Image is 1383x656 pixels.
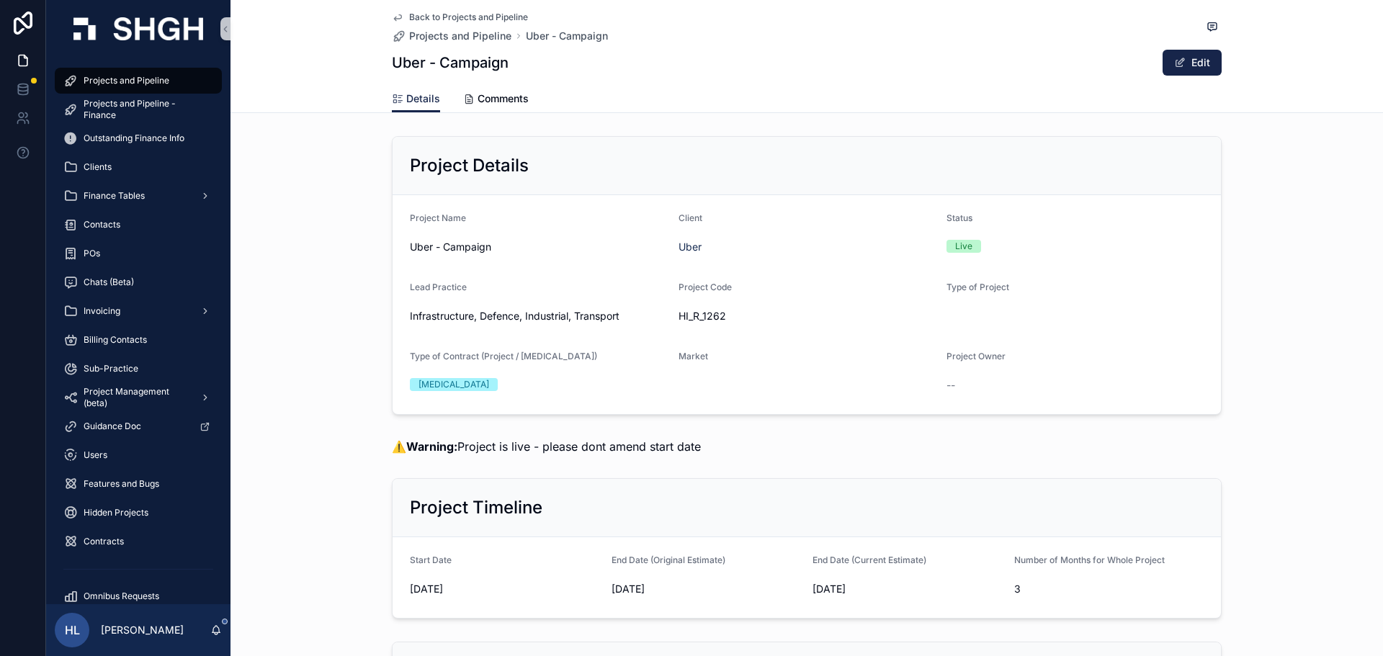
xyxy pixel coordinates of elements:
[410,496,542,519] h2: Project Timeline
[392,53,509,73] h1: Uber - Campaign
[84,334,147,346] span: Billing Contacts
[392,29,511,43] a: Projects and Pipeline
[84,277,134,288] span: Chats (Beta)
[813,554,926,565] span: End Date (Current Estimate)
[463,86,529,114] a: Comments
[478,91,529,106] span: Comments
[55,212,222,238] a: Contacts
[84,590,159,602] span: Omnibus Requests
[46,58,230,604] div: scrollable content
[410,554,452,565] span: Start Date
[392,12,528,23] a: Back to Projects and Pipeline
[84,536,124,547] span: Contracts
[419,378,489,391] div: [MEDICAL_DATA]
[55,241,222,266] a: POs
[679,212,702,223] span: Client
[1014,582,1204,596] span: 3
[410,309,619,323] span: Infrastructure, Defence, Industrial, Transport
[946,282,1009,292] span: Type of Project
[84,421,141,432] span: Guidance Doc
[55,298,222,324] a: Invoicing
[813,582,1003,596] span: [DATE]
[679,351,708,361] span: Market
[406,91,440,106] span: Details
[410,240,667,254] span: Uber - Campaign
[55,125,222,151] a: Outstanding Finance Info
[410,351,597,361] span: Type of Contract (Project / [MEDICAL_DATA])
[946,351,1006,361] span: Project Owner
[55,183,222,209] a: Finance Tables
[946,212,972,223] span: Status
[84,305,120,317] span: Invoicing
[55,471,222,497] a: Features and Bugs
[392,439,701,454] span: ⚠️ Project is live - please dont amend start date
[55,529,222,554] a: Contracts
[612,554,725,565] span: End Date (Original Estimate)
[55,327,222,353] a: Billing Contacts
[410,582,600,596] span: [DATE]
[55,385,222,410] a: Project Management (beta)
[410,154,529,177] h2: Project Details
[409,29,511,43] span: Projects and Pipeline
[84,507,148,518] span: Hidden Projects
[55,356,222,382] a: Sub-Practice
[84,248,100,259] span: POs
[55,68,222,94] a: Projects and Pipeline
[955,240,972,253] div: Live
[406,439,457,454] strong: Warning:
[84,386,189,409] span: Project Management (beta)
[55,154,222,180] a: Clients
[1014,554,1165,565] span: Number of Months for Whole Project
[55,442,222,468] a: Users
[55,413,222,439] a: Guidance Doc
[101,623,184,637] p: [PERSON_NAME]
[410,282,467,292] span: Lead Practice
[679,309,936,323] span: HI_R_1262
[84,190,145,202] span: Finance Tables
[526,29,608,43] a: Uber - Campaign
[55,269,222,295] a: Chats (Beta)
[84,363,138,374] span: Sub-Practice
[392,86,440,113] a: Details
[679,282,732,292] span: Project Code
[84,98,207,121] span: Projects and Pipeline - Finance
[1163,50,1222,76] button: Edit
[55,583,222,609] a: Omnibus Requests
[679,240,702,254] a: Uber
[84,219,120,230] span: Contacts
[55,500,222,526] a: Hidden Projects
[84,132,184,144] span: Outstanding Finance Info
[65,621,80,639] span: HL
[84,161,112,173] span: Clients
[55,96,222,122] a: Projects and Pipeline - Finance
[409,12,528,23] span: Back to Projects and Pipeline
[84,478,159,490] span: Features and Bugs
[612,582,802,596] span: [DATE]
[410,212,466,223] span: Project Name
[84,449,107,461] span: Users
[84,75,169,86] span: Projects and Pipeline
[73,17,203,40] img: App logo
[946,378,955,392] span: --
